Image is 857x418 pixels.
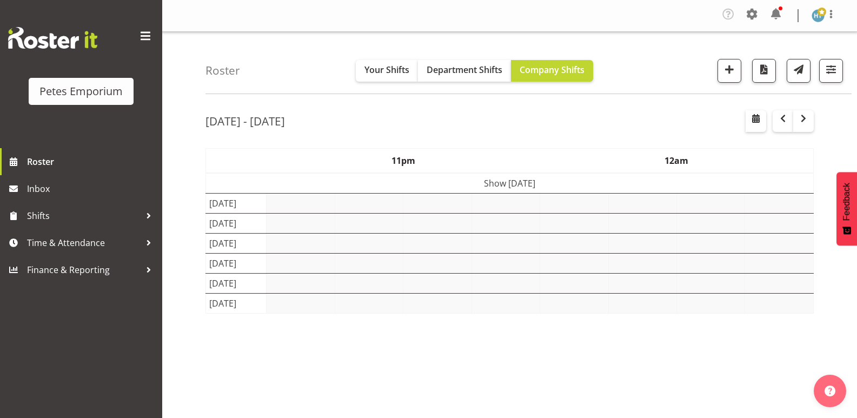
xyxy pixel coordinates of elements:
span: Department Shifts [427,64,502,76]
span: Inbox [27,181,157,197]
span: Your Shifts [364,64,409,76]
span: Time & Attendance [27,235,141,251]
button: Department Shifts [418,60,511,82]
img: Rosterit website logo [8,27,97,49]
div: Petes Emporium [39,83,123,99]
button: Feedback - Show survey [836,172,857,246]
h2: [DATE] - [DATE] [205,114,285,128]
img: help-xxl-2.png [825,386,835,396]
span: Roster [27,154,157,170]
button: Filter Shifts [819,59,843,83]
img: helena-tomlin701.jpg [812,9,825,22]
button: Your Shifts [356,60,418,82]
td: [DATE] [206,274,267,294]
td: [DATE] [206,234,267,254]
th: 11pm [267,149,540,174]
td: [DATE] [206,254,267,274]
th: 12am [540,149,814,174]
td: [DATE] [206,294,267,314]
button: Select a specific date within the roster. [746,110,766,132]
span: Finance & Reporting [27,262,141,278]
button: Add a new shift [718,59,741,83]
span: Feedback [842,183,852,221]
td: Show [DATE] [206,173,814,194]
td: [DATE] [206,194,267,214]
span: Shifts [27,208,141,224]
td: [DATE] [206,214,267,234]
span: Company Shifts [520,64,584,76]
button: Send a list of all shifts for the selected filtered period to all rostered employees. [787,59,811,83]
button: Company Shifts [511,60,593,82]
button: Download a PDF of the roster according to the set date range. [752,59,776,83]
h4: Roster [205,64,240,77]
